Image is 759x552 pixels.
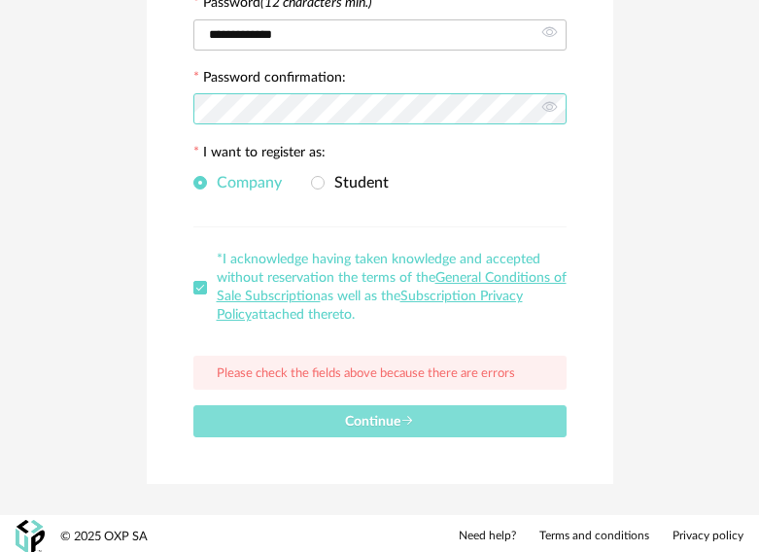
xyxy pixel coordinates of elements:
a: General Conditions of Sale Subscription [217,271,567,303]
div: © 2025 OXP SA [60,529,148,545]
label: I want to register as: [193,146,326,163]
a: Need help? [459,529,516,544]
span: Company [207,175,282,190]
a: Subscription Privacy Policy [217,290,523,322]
span: Student [325,175,389,190]
a: Privacy policy [673,529,743,544]
a: Terms and conditions [539,529,649,544]
span: *I acknowledge having taken knowledge and accepted without reservation the terms of the as well a... [217,253,567,322]
span: Continue [345,415,414,429]
button: Continue [193,405,567,437]
span: Please check the fields above because there are errors [217,367,515,380]
label: Password confirmation: [193,71,346,88]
